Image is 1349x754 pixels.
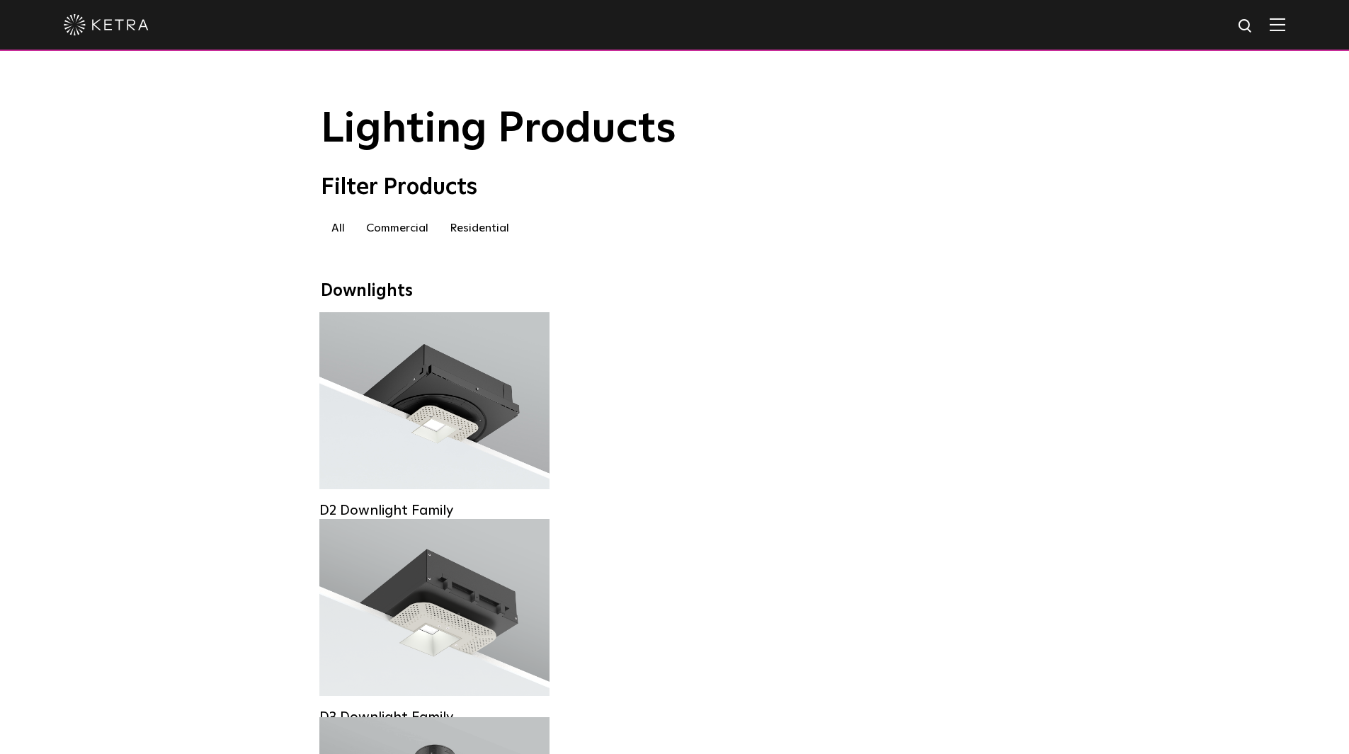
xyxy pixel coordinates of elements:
[319,709,550,726] div: D3 Downlight Family
[319,502,550,519] div: D2 Downlight Family
[1237,18,1255,35] img: search icon
[321,108,676,151] span: Lighting Products
[64,14,149,35] img: ketra-logo-2019-white
[439,215,520,241] label: Residential
[321,174,1029,201] div: Filter Products
[355,215,439,241] label: Commercial
[1270,18,1285,31] img: Hamburger%20Nav.svg
[319,519,550,696] a: D3 Downlight Family Lumen Output:700 / 900 / 1100Colors:White / Black / Silver / Bronze / Paintab...
[321,215,355,241] label: All
[319,312,550,498] a: D2 Downlight Family Lumen Output:1200Colors:White / Black / Gloss Black / Silver / Bronze / Silve...
[321,281,1029,302] div: Downlights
